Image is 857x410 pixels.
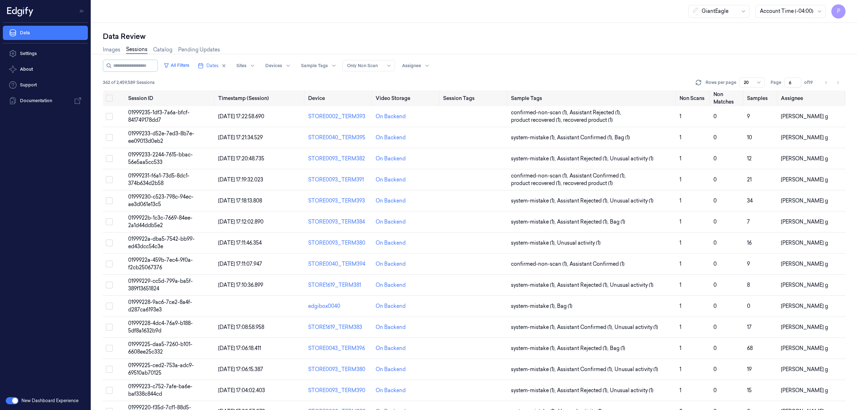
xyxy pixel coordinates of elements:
[610,281,653,289] span: Unusual activity (1)
[713,282,717,288] span: 0
[713,113,717,120] span: 0
[376,324,406,331] div: On Backend
[713,240,717,246] span: 0
[76,5,88,17] button: Toggle Navigation
[308,155,370,162] div: STORE0093_TERM382
[308,176,370,184] div: STORE0093_TERM391
[376,239,406,247] div: On Backend
[511,218,557,226] span: system-mistake (1) ,
[713,155,717,162] span: 0
[680,282,681,288] span: 1
[680,324,681,330] span: 1
[128,109,190,123] span: 01999235-1df3-7a6a-bfcf-841749178dd7
[376,302,406,310] div: On Backend
[713,176,717,183] span: 0
[128,236,195,250] span: 0199922a-dba5-7542-bb99-ed43dcc54c3e
[308,218,370,226] div: STORE0093_TERM384
[376,366,406,373] div: On Backend
[511,366,557,373] span: system-mistake (1) ,
[511,302,557,310] span: system-mistake (1) ,
[128,320,193,334] span: 01999228-4dc4-76a9-b188-5df8a1632b9d
[508,90,677,106] th: Sample Tags
[781,261,828,267] span: [PERSON_NAME] g
[677,90,711,106] th: Non Scans
[713,261,717,267] span: 0
[106,324,113,331] button: Select row
[706,79,736,86] p: Rows per page
[308,113,370,120] div: STORE0002_TERM393
[557,345,610,352] span: Assistant Rejected (1) ,
[680,176,681,183] span: 1
[511,387,557,394] span: system-mistake (1) ,
[511,239,557,247] span: system-mistake (1) ,
[781,219,828,225] span: [PERSON_NAME] g
[557,366,615,373] span: Assistant Confirmed (1) ,
[128,151,193,165] span: 01999233-2244-7615-bbac-56e5aa5cc533
[680,113,681,120] span: 1
[680,387,681,394] span: 1
[511,134,557,141] span: system-mistake (1) ,
[106,366,113,373] button: Select row
[128,299,192,313] span: 01999228-9ac6-7ce2-8a4f-d287ca6193e3
[563,116,613,124] span: recovered product (1)
[747,219,750,225] span: 7
[610,155,653,162] span: Unusual activity (1)
[713,345,717,351] span: 0
[376,176,406,184] div: On Backend
[713,303,717,309] span: 0
[128,215,192,229] span: 0199922b-1c3c-7669-84ee-2a1d44ddb5e2
[680,261,681,267] span: 1
[831,4,846,19] button: P
[610,218,625,226] span: Bag (1)
[511,116,563,124] span: product recovered (1) ,
[747,176,752,183] span: 21
[153,46,172,54] a: Catalog
[804,79,816,86] span: of 19
[747,240,752,246] span: 16
[376,345,406,352] div: On Backend
[440,90,508,106] th: Session Tags
[376,134,406,141] div: On Backend
[744,90,778,106] th: Samples
[218,345,261,351] span: [DATE] 17:06:18.411
[128,362,194,376] span: 01999225-ced2-753a-adc9-69510ab70125
[218,176,263,183] span: [DATE] 17:19:32.023
[781,345,828,351] span: [PERSON_NAME] g
[218,366,263,372] span: [DATE] 17:06:15.387
[781,303,828,309] span: [PERSON_NAME] g
[610,387,653,394] span: Unusual activity (1)
[680,345,681,351] span: 1
[747,197,753,204] span: 34
[747,345,753,351] span: 68
[511,260,570,268] span: confirmed-non-scan (1) ,
[511,109,570,116] span: confirmed-non-scan (1) ,
[615,134,630,141] span: Bag (1)
[557,387,610,394] span: Assistant Rejected (1) ,
[218,155,264,162] span: [DATE] 17:20:48.735
[218,113,264,120] span: [DATE] 17:22:58.690
[128,194,194,207] span: 01999230-c523-798c-94ec-ae3d061e13c5
[206,62,219,69] span: Dates
[557,197,610,205] span: Assistant Rejected (1) ,
[711,90,745,106] th: Non Matches
[376,281,406,289] div: On Backend
[713,366,717,372] span: 0
[218,261,262,267] span: [DATE] 17:11:07.947
[308,197,370,205] div: STORE0093_TERM393
[680,134,681,141] span: 1
[615,324,658,331] span: Unusual activity (1)
[511,155,557,162] span: system-mistake (1) ,
[103,31,846,41] div: Data Review
[178,46,220,54] a: Pending Updates
[106,197,113,204] button: Select row
[615,366,658,373] span: Unusual activity (1)
[376,260,406,268] div: On Backend
[781,387,828,394] span: [PERSON_NAME] g
[747,324,752,330] span: 17
[376,155,406,162] div: On Backend
[747,303,750,309] span: 0
[557,239,601,247] span: Unusual activity (1)
[680,303,681,309] span: 1
[218,324,264,330] span: [DATE] 17:08:58.958
[511,281,557,289] span: system-mistake (1) ,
